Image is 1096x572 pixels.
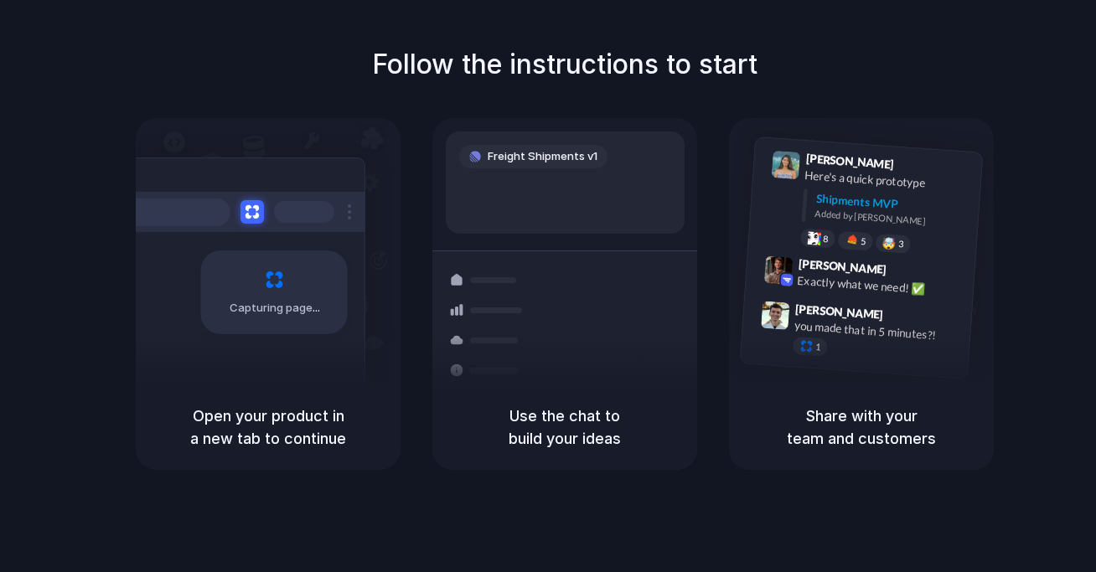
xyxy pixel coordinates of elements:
[230,300,323,317] span: Capturing page
[156,405,380,450] h5: Open your product in a new tab to continue
[888,308,923,328] span: 9:47 AM
[452,405,677,450] h5: Use the chat to build your ideas
[823,234,829,244] span: 8
[898,240,904,249] span: 3
[749,405,974,450] h5: Share with your team and customers
[798,255,887,279] span: [PERSON_NAME]
[372,44,757,85] h1: Follow the instructions to start
[795,300,884,324] span: [PERSON_NAME]
[899,157,933,178] span: 9:41 AM
[892,263,926,283] span: 9:42 AM
[814,207,969,231] div: Added by [PERSON_NAME]
[882,238,897,250] div: 🤯
[861,237,866,246] span: 5
[815,343,821,352] span: 1
[797,272,964,301] div: Exactly what we need! ✅
[805,149,894,173] span: [PERSON_NAME]
[488,148,597,165] span: Freight Shipments v1
[794,317,961,346] div: you made that in 5 minutes?!
[815,190,970,218] div: Shipments MVP
[804,167,972,195] div: Here's a quick prototype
